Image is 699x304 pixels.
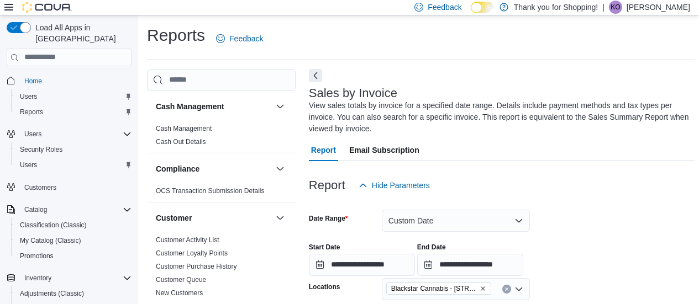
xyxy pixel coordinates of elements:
[156,212,271,223] button: Customer
[15,218,132,232] span: Classification (Classic)
[2,270,136,286] button: Inventory
[15,234,132,247] span: My Catalog (Classic)
[20,289,84,298] span: Adjustments (Classic)
[11,89,136,104] button: Users
[382,210,530,232] button: Custom Date
[309,254,415,276] input: Press the down key to open a popover containing a calendar.
[20,203,132,216] span: Catalog
[309,214,348,223] label: Date Range
[156,249,228,257] a: Customer Loyalty Points
[15,143,132,156] span: Security Roles
[31,22,132,44] span: Load All Apps in [GEOGRAPHIC_DATA]
[22,2,72,13] img: Cova
[20,271,132,285] span: Inventory
[372,180,430,191] span: Hide Parameters
[24,205,47,214] span: Catalog
[386,282,491,295] span: Blackstar Cannabis - 666 Burnhamthorpe Rd. Etobicoke
[15,234,86,247] a: My Catalog (Classic)
[11,233,136,248] button: My Catalog (Classic)
[15,218,91,232] a: Classification (Classic)
[212,28,267,50] a: Feedback
[156,186,265,195] span: OCS Transaction Submission Details
[627,1,690,14] p: [PERSON_NAME]
[15,143,67,156] a: Security Roles
[24,183,56,192] span: Customers
[20,221,87,230] span: Classification (Classic)
[156,289,203,297] span: New Customers
[20,181,61,194] a: Customers
[15,158,41,172] a: Users
[309,282,340,291] label: Locations
[311,139,336,161] span: Report
[471,2,494,13] input: Dark Mode
[514,1,598,14] p: Thank you for Shopping!
[20,127,132,141] span: Users
[156,276,206,284] a: Customer Queue
[15,90,132,103] span: Users
[15,90,41,103] a: Users
[354,174,434,196] button: Hide Parameters
[24,274,51,282] span: Inventory
[229,33,263,44] span: Feedback
[2,126,136,142] button: Users
[349,139,419,161] span: Email Subscription
[15,249,58,263] a: Promotions
[24,130,41,138] span: Users
[156,124,212,133] span: Cash Management
[11,248,136,264] button: Promotions
[156,263,237,270] a: Customer Purchase History
[15,249,132,263] span: Promotions
[20,236,81,245] span: My Catalog (Classic)
[156,163,271,174] button: Compliance
[611,1,620,14] span: KO
[391,283,477,294] span: Blackstar Cannabis - [STREET_ADDRESS] [GEOGRAPHIC_DATA]
[417,254,523,276] input: Press the down key to open a popover containing a calendar.
[309,100,689,135] div: View sales totals by invoice for a specified date range. Details include payment methods and tax ...
[156,236,219,244] a: Customer Activity List
[147,233,296,304] div: Customer
[514,285,523,294] button: Open list of options
[309,243,340,252] label: Start Date
[2,73,136,89] button: Home
[156,125,212,132] a: Cash Management
[11,157,136,173] button: Users
[156,249,228,258] span: Customer Loyalty Points
[480,285,486,292] button: Remove Blackstar Cannabis - 666 Burnhamthorpe Rd. Etobicoke from selection in this group
[20,271,56,285] button: Inventory
[156,187,265,195] a: OCS Transaction Submission Details
[2,179,136,195] button: Customers
[20,180,132,194] span: Customers
[15,105,132,119] span: Reports
[20,92,37,101] span: Users
[156,212,192,223] h3: Customer
[428,2,461,13] span: Feedback
[20,108,43,116] span: Reports
[20,74,46,88] a: Home
[274,162,287,175] button: Compliance
[156,289,203,297] a: New Customers
[11,286,136,301] button: Adjustments (Classic)
[274,211,287,225] button: Customer
[15,158,132,172] span: Users
[417,243,446,252] label: End Date
[156,138,206,146] a: Cash Out Details
[309,87,397,100] h3: Sales by Invoice
[502,285,511,294] button: Clear input
[147,24,205,46] h1: Reports
[309,69,322,82] button: Next
[309,179,345,192] h3: Report
[156,262,237,271] span: Customer Purchase History
[156,101,224,112] h3: Cash Management
[20,203,51,216] button: Catalog
[15,287,88,300] a: Adjustments (Classic)
[24,77,42,86] span: Home
[147,122,296,153] div: Cash Management
[11,142,136,157] button: Security Roles
[15,287,132,300] span: Adjustments (Classic)
[11,104,136,120] button: Reports
[20,74,132,88] span: Home
[20,252,54,260] span: Promotions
